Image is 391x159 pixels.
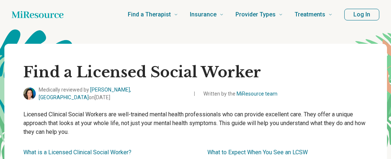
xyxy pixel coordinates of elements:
[235,9,276,20] span: Provider Types
[89,94,110,100] span: on [DATE]
[207,149,308,156] a: What to Expect When You See an LCSW
[12,7,64,22] a: Home page
[344,9,379,20] button: Log In
[190,9,216,20] span: Insurance
[203,90,277,98] span: Written by the
[23,110,368,136] p: Licensed Clinical Social Workers are well-trained mental health professionals who can provide exc...
[23,149,131,156] a: What is a Licensed Clinical Social Worker?
[295,9,325,20] span: Treatments
[128,9,171,20] span: Find a Therapist
[237,91,277,97] a: MiResource team
[39,86,187,101] span: Medically reviewed by
[23,63,368,82] h1: Find a Licensed Social Worker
